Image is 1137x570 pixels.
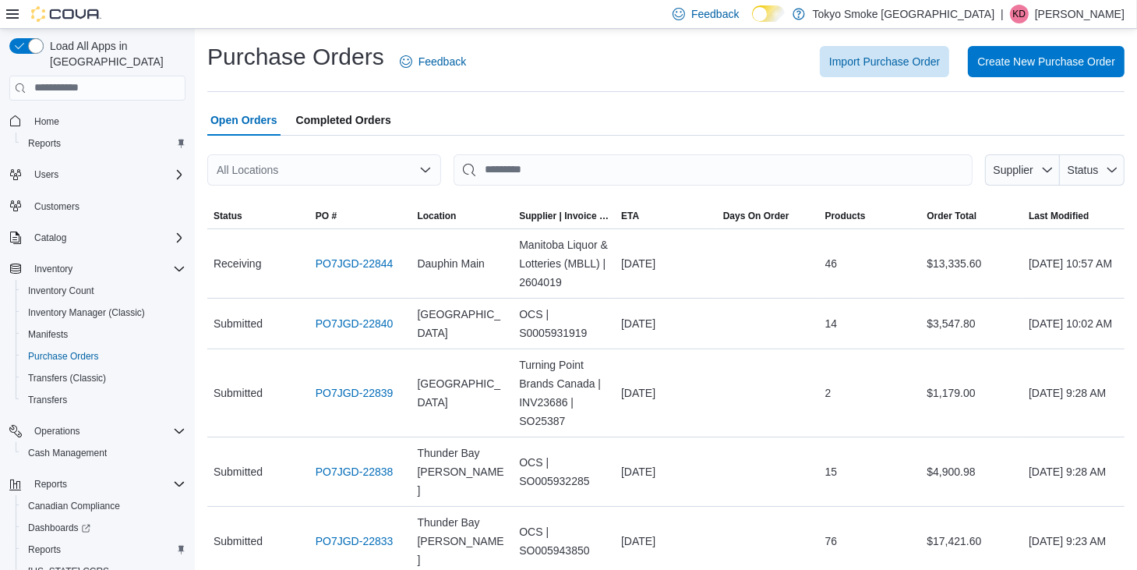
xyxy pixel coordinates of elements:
div: OCS | SO005932285 [513,447,615,497]
span: Transfers [28,394,67,406]
span: 46 [825,254,838,273]
span: Reports [34,478,67,490]
span: Canadian Compliance [28,500,120,512]
div: [DATE] [615,308,717,339]
span: Status [214,210,242,222]
img: Cova [31,6,101,22]
span: 76 [825,532,838,551]
span: Transfers [22,391,185,409]
span: Inventory Manager (Classic) [28,306,145,319]
span: Manifests [28,328,68,341]
div: [DATE] 9:28 AM [1022,456,1125,487]
span: Users [34,168,58,181]
a: PO7JGD-22833 [316,532,394,551]
button: Inventory [3,258,192,280]
span: Import Purchase Order [829,54,940,69]
span: 15 [825,462,838,481]
div: [DATE] 10:57 AM [1022,248,1125,279]
span: Create New Purchase Order [977,54,1115,69]
button: Order Total [920,204,1022,228]
span: Canadian Compliance [22,497,185,515]
button: Purchase Orders [16,345,192,367]
p: Tokyo Smoke [GEOGRAPHIC_DATA] [813,5,995,23]
span: Load All Apps in [GEOGRAPHIC_DATA] [44,38,185,69]
span: PO # [316,210,337,222]
span: Inventory [34,263,72,275]
a: Dashboards [16,517,192,539]
a: Manifests [22,325,74,344]
button: Users [28,165,65,184]
button: Cash Management [16,442,192,464]
span: Reports [28,543,61,556]
a: PO7JGD-22840 [316,314,394,333]
button: Customers [3,195,192,218]
a: Inventory Manager (Classic) [22,303,151,322]
span: Supplier [994,164,1033,176]
span: Thunder Bay [PERSON_NAME] [418,513,507,569]
button: Reports [3,473,192,495]
button: Reports [16,133,192,154]
span: Inventory [28,260,185,278]
div: [DATE] [615,377,717,409]
div: OCS | S0005931919 [513,299,615,349]
input: Dark Mode [752,5,785,22]
span: Supplier | Invoice Number [519,210,609,222]
h1: Purchase Orders [207,41,384,73]
span: Inventory Count [22,281,185,300]
button: Days On Order [717,204,819,228]
span: Home [34,115,59,128]
div: $3,547.80 [920,308,1022,339]
button: Create New Purchase Order [968,46,1125,77]
button: Status [207,204,309,228]
span: Location [418,210,457,222]
span: Days On Order [723,210,789,222]
span: Submitted [214,314,263,333]
button: Operations [3,420,192,442]
span: Submitted [214,532,263,551]
a: Reports [22,134,67,153]
span: Reports [28,137,61,150]
div: [DATE] 9:23 AM [1022,526,1125,557]
button: Reports [16,539,192,561]
a: Cash Management [22,444,113,462]
span: Dauphin Main [418,254,485,273]
span: Open Orders [210,104,277,136]
div: Turning Point Brands Canada | INV23686 | SO25387 [513,349,615,437]
span: Catalog [28,228,185,247]
div: $17,421.60 [920,526,1022,557]
span: Inventory Count [28,285,94,297]
button: Inventory Count [16,280,192,302]
span: [GEOGRAPHIC_DATA] [418,374,507,412]
span: Feedback [691,6,739,22]
button: Manifests [16,324,192,345]
div: Kobe Delorme [1010,5,1029,23]
span: Completed Orders [296,104,391,136]
button: Inventory [28,260,79,278]
button: Status [1060,154,1125,186]
button: Supplier [985,154,1060,186]
div: [DATE] 9:28 AM [1022,377,1125,409]
button: Supplier | Invoice Number [513,204,615,228]
p: [PERSON_NAME] [1035,5,1125,23]
div: [DATE] [615,248,717,279]
a: Transfers (Classic) [22,369,112,388]
span: Inventory Manager (Classic) [22,303,185,322]
span: Submitted [214,462,263,481]
button: Import Purchase Order [820,46,949,77]
a: Transfers [22,391,73,409]
a: PO7JGD-22844 [316,254,394,273]
div: [DATE] 10:02 AM [1022,308,1125,339]
span: Feedback [418,54,466,69]
span: Thunder Bay [PERSON_NAME] [418,444,507,500]
span: Purchase Orders [28,350,99,363]
span: 14 [825,314,838,333]
span: Operations [28,422,185,441]
span: Last Modified [1029,210,1089,222]
a: Canadian Compliance [22,497,126,515]
span: KD [1013,5,1026,23]
div: $1,179.00 [920,377,1022,409]
button: Canadian Compliance [16,495,192,517]
div: Manitoba Liquor & Lotteries (MBLL) | 2604019 [513,229,615,298]
span: Reports [22,540,185,559]
span: Receiving [214,254,261,273]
